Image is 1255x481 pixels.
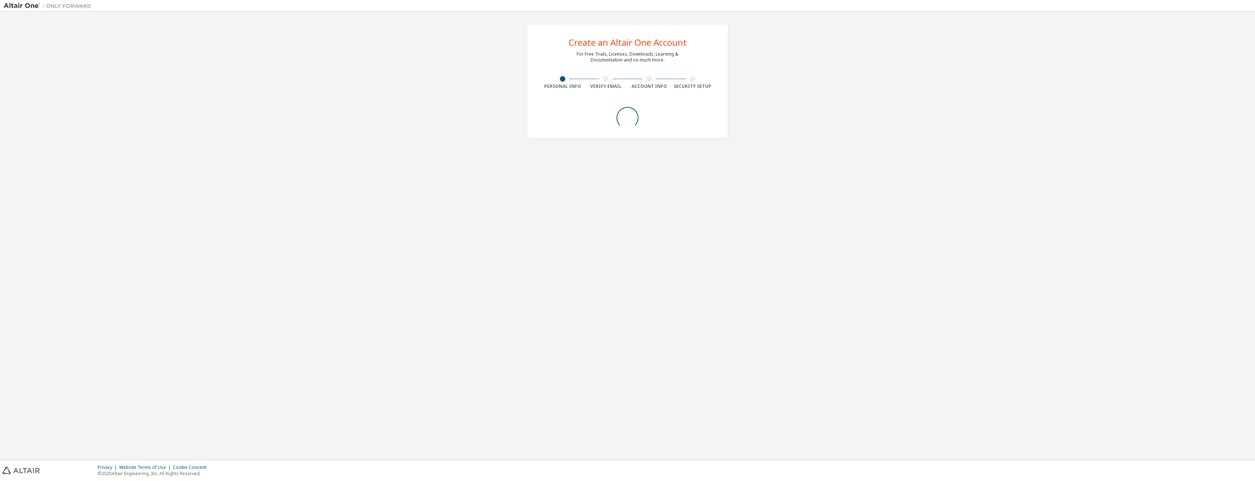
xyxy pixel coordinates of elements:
div: Account Info [627,83,671,89]
div: Privacy [98,465,119,470]
img: altair_logo.svg [2,467,40,474]
div: Verify Email [584,83,628,89]
div: Security Setup [671,83,715,89]
div: Cookie Consent [173,465,211,470]
p: © 2025 Altair Engineering, Inc. All Rights Reserved. [98,470,211,477]
div: Create an Altair One Account [569,38,687,47]
div: For Free Trials, Licenses, Downloads, Learning & Documentation and so much more. [577,51,678,63]
div: Website Terms of Use [119,465,173,470]
div: Personal Info [541,83,584,89]
img: Altair One [4,2,95,10]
